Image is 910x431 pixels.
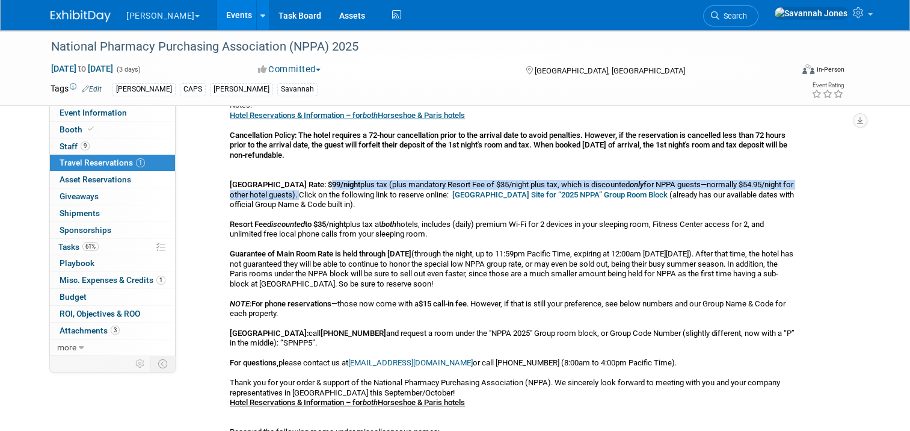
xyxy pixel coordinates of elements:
[816,65,844,74] div: In-Person
[82,85,102,93] a: Edit
[50,172,175,188] a: Asset Reservations
[348,358,473,367] a: [EMAIL_ADDRESS][DOMAIN_NAME]
[136,158,145,167] span: 1
[811,82,844,88] div: Event Rating
[60,208,100,218] span: Shipments
[60,309,140,318] span: ROI, Objectives & ROO
[50,222,175,238] a: Sponsorships
[60,125,96,134] span: Booth
[230,180,360,189] b: [GEOGRAPHIC_DATA] Rate: $99/night
[230,398,465,407] u: Hotel Reservations & Information – for Horseshoe & Paris hotels
[81,141,90,150] span: 9
[60,141,90,151] span: Staff
[321,329,386,338] b: [PHONE_NUMBER]
[82,242,99,251] span: 61%
[60,108,127,117] span: Event Information
[50,340,175,356] a: more
[419,299,467,308] b: $15 call-in fee
[50,188,175,205] a: Giveaways
[630,180,644,189] i: only
[51,63,114,74] span: [DATE] [DATE]
[363,398,378,407] i: both
[60,275,165,285] span: Misc. Expenses & Credits
[727,63,844,81] div: Event Format
[363,111,378,120] i: both
[58,242,99,252] span: Tasks
[151,356,176,371] td: Toggle Event Tabs
[277,83,318,96] div: Savannah
[267,220,305,229] i: discounted
[51,82,102,96] td: Tags
[802,64,814,74] img: Format-Inperson.png
[703,5,758,26] a: Search
[60,326,120,335] span: Attachments
[254,63,325,76] button: Committed
[719,11,747,20] span: Search
[60,292,87,302] span: Budget
[76,64,88,73] span: to
[50,138,175,155] a: Staff9
[251,299,337,308] b: For phone reservations—
[60,175,131,184] span: Asset Reservations
[50,306,175,322] a: ROI, Objectives & ROO
[50,323,175,339] a: Attachments3
[180,83,206,96] div: CAPS
[50,155,175,171] a: Travel Reservations1
[774,7,848,20] img: Savannah Jones
[230,299,251,308] i: NOTE:
[112,83,176,96] div: [PERSON_NAME]
[230,220,346,229] b: Resort Fee to $35/night
[452,190,668,199] a: [GEOGRAPHIC_DATA] Site for “2025 NPPA” Group Room Block
[230,111,465,120] u: Hotel Reservations & Information – for Horseshoe & Paris hotels
[535,66,685,75] span: [GEOGRAPHIC_DATA], [GEOGRAPHIC_DATA]
[130,356,151,371] td: Personalize Event Tab Strip
[50,255,175,271] a: Playbook
[50,239,175,255] a: Tasks61%
[60,191,99,201] span: Giveaways
[60,158,145,167] span: Travel Reservations
[57,343,76,352] span: more
[60,225,111,235] span: Sponsorships
[156,276,165,285] span: 1
[210,83,273,96] div: [PERSON_NAME]
[60,258,94,268] span: Playbook
[230,249,411,258] b: Guarantee of Main Room Rate is held through [DATE]
[230,358,278,367] b: For questions,
[111,326,120,335] span: 3
[230,131,787,160] b: Cancellation Policy: The hotel requires a 72-hour cancellation prior to the arrival date to avoid...
[50,289,175,305] a: Budget
[51,10,111,22] img: ExhibitDay
[47,36,777,58] div: National Pharmacy Purchasing Association (NPPA) 2025
[381,220,396,229] i: both
[115,66,141,73] span: (3 days)
[50,122,175,138] a: Booth
[50,105,175,121] a: Event Information
[230,329,309,338] b: [GEOGRAPHIC_DATA]:
[50,205,175,222] a: Shipments
[50,272,175,288] a: Misc. Expenses & Credits1
[88,126,94,132] i: Booth reservation complete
